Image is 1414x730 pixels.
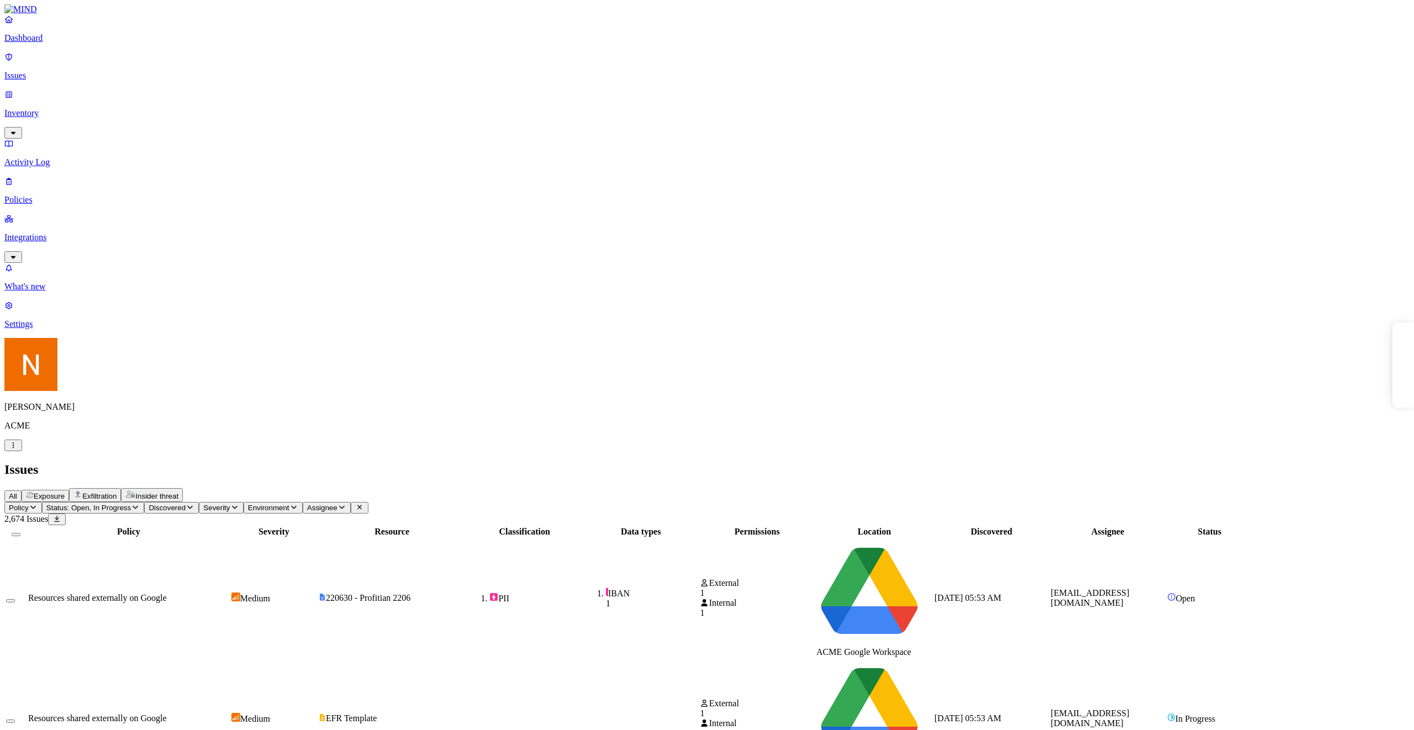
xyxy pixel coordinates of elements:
span: EFR Template [326,713,377,723]
button: Select all [12,533,20,536]
span: Environment [248,504,289,512]
span: In Progress [1175,714,1215,723]
div: IBAN [606,588,698,599]
p: Policies [4,195,1410,205]
span: [DATE] 05:53 AM [935,593,1001,602]
div: 1 [700,708,814,718]
p: What's new [4,282,1410,292]
div: Location [816,527,932,537]
img: status-open [1167,593,1176,601]
a: MIND [4,4,1410,14]
span: Resources shared externally on Google [28,593,167,602]
div: Data types [584,527,698,537]
span: Discovered [149,504,186,512]
img: google-drive [816,539,922,645]
p: Issues [4,71,1410,81]
span: Insider threat [135,492,178,500]
p: Integrations [4,232,1410,242]
span: All [9,492,17,500]
img: MIND [4,4,37,14]
a: Activity Log [4,139,1410,167]
img: pii-line [606,588,608,596]
p: ACME [4,421,1410,431]
a: Inventory [4,89,1410,137]
div: External [700,578,814,588]
span: 2,674 Issues [4,514,48,523]
div: External [700,699,814,708]
a: What's new [4,263,1410,292]
div: Discovered [935,527,1049,537]
img: google-slides [319,714,326,721]
div: Internal [700,718,814,728]
p: Settings [4,319,1410,329]
span: 220630 - Profitian 2206 [326,593,410,602]
div: Permissions [700,527,814,537]
div: Policy [28,527,229,537]
a: Integrations [4,214,1410,261]
span: ACME Google Workspace [816,647,911,657]
div: Classification [467,527,582,537]
span: [EMAIL_ADDRESS][DOMAIN_NAME] [1051,708,1129,728]
div: Assignee [1051,527,1165,537]
div: Status [1167,527,1252,537]
button: Select row [6,720,15,723]
img: status-in-progress [1167,713,1175,722]
span: Assignee [307,504,337,512]
span: Severity [203,504,230,512]
p: Dashboard [4,33,1410,43]
img: severity-medium [231,713,240,722]
span: [DATE] 05:53 AM [935,713,1001,723]
a: Policies [4,176,1410,205]
p: Activity Log [4,157,1410,167]
span: Status: Open, In Progress [46,504,131,512]
span: Exposure [34,492,65,500]
p: Inventory [4,108,1410,118]
span: Resources shared externally on Google [28,713,167,723]
span: Medium [240,594,270,603]
h2: Issues [4,462,1410,477]
span: Exfiltration [82,492,117,500]
div: Resource [319,527,466,537]
img: Nitai Mishary [4,338,57,391]
span: Open [1176,594,1195,603]
img: pii [489,593,498,601]
div: Internal [700,598,814,608]
a: Dashboard [4,14,1410,43]
span: Medium [240,714,270,723]
p: [PERSON_NAME] [4,402,1410,412]
img: severity-medium [231,593,240,601]
div: PII [489,593,582,604]
span: Policy [9,504,29,512]
a: Issues [4,52,1410,81]
div: Severity [231,527,316,537]
img: google-docs [319,594,326,601]
div: 1 [700,588,814,598]
div: 1 [606,599,698,609]
a: Settings [4,300,1410,329]
button: Select row [6,599,15,602]
div: 1 [700,608,814,618]
span: [EMAIL_ADDRESS][DOMAIN_NAME] [1051,588,1129,607]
